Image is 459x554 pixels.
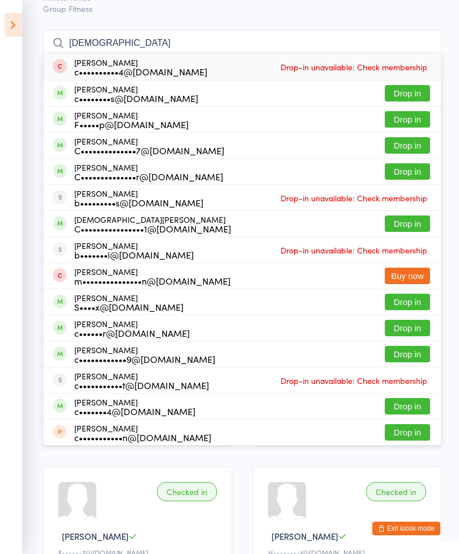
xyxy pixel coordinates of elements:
[271,530,338,542] span: [PERSON_NAME]
[74,146,224,155] div: C••••••••••••••7@[DOMAIN_NAME]
[366,482,426,501] div: Checked in
[74,328,190,337] div: c••••••r@[DOMAIN_NAME]
[62,530,129,542] span: [PERSON_NAME]
[278,242,430,259] span: Drop-in unavailable: Check membership
[74,172,223,181] div: C••••••••••••••r@[DOMAIN_NAME]
[74,67,207,76] div: c••••••••••4@[DOMAIN_NAME]
[74,58,207,76] div: [PERSON_NAME]
[74,371,209,390] div: [PERSON_NAME]
[385,111,430,128] button: Drop in
[74,250,194,259] div: b•••••••i@[DOMAIN_NAME]
[372,522,440,535] button: Exit kiosk mode
[43,30,441,56] input: Search
[74,198,203,207] div: b•••••••••s@[DOMAIN_NAME]
[43,3,441,14] span: Group Fitness
[157,482,217,501] div: Checked in
[74,407,195,416] div: c•••••••4@[DOMAIN_NAME]
[278,372,430,389] span: Drop-in unavailable: Check membership
[74,267,231,285] div: [PERSON_NAME]
[385,320,430,336] button: Drop in
[74,163,223,181] div: [PERSON_NAME]
[385,424,430,441] button: Drop in
[385,346,430,362] button: Drop in
[74,319,190,337] div: [PERSON_NAME]
[74,94,198,103] div: c••••••••s@[DOMAIN_NAME]
[74,189,203,207] div: [PERSON_NAME]
[74,120,189,129] div: F•••••p@[DOMAIN_NAME]
[74,293,184,311] div: [PERSON_NAME]
[74,224,231,233] div: C••••••••••••••••1@[DOMAIN_NAME]
[385,268,430,284] button: Buy now
[278,58,430,75] span: Drop-in unavailable: Check membership
[278,189,430,206] span: Drop-in unavailable: Check membership
[385,137,430,154] button: Drop in
[74,302,184,311] div: S••••x@[DOMAIN_NAME]
[385,215,430,232] button: Drop in
[74,276,231,285] div: m•••••••••••••••n@[DOMAIN_NAME]
[74,345,215,363] div: [PERSON_NAME]
[74,241,194,259] div: [PERSON_NAME]
[74,84,198,103] div: [PERSON_NAME]
[74,380,209,390] div: c•••••••••••t@[DOMAIN_NAME]
[385,294,430,310] button: Drop in
[74,397,195,416] div: [PERSON_NAME]
[74,215,231,233] div: [DEMOGRAPHIC_DATA][PERSON_NAME]
[385,85,430,102] button: Drop in
[385,398,430,415] button: Drop in
[385,163,430,180] button: Drop in
[74,433,211,442] div: c•••••••••••n@[DOMAIN_NAME]
[74,424,211,442] div: [PERSON_NAME]
[74,354,215,363] div: c••••••••••••9@[DOMAIN_NAME]
[74,111,189,129] div: [PERSON_NAME]
[74,137,224,155] div: [PERSON_NAME]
